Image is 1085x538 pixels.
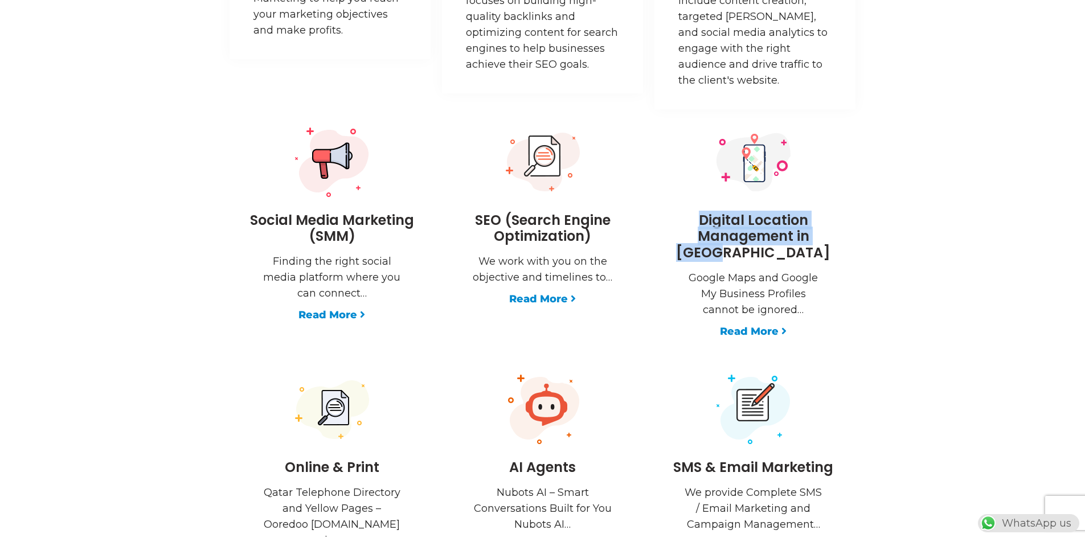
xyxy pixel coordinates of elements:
a: Read More [720,323,787,339]
h3: Digital Location Management in [GEOGRAPHIC_DATA] [662,212,845,261]
h3: AI Agents [452,459,634,476]
p: Google Maps and Google My Business Profiles cannot be ignored… [682,270,825,318]
p: We provide Complete SMS / Email Marketing and Campaign Management… [682,484,825,532]
p: Nubots AI – Smart Conversations Built for You Nubots AI… [472,484,614,532]
a: Read More [298,307,365,323]
h3: SEO (Search Engine Optimization) [452,212,634,245]
h3: SMS & Email Marketing [662,459,845,476]
h3: Social Media Marketing (SMM) [241,212,423,245]
p: We work with you on the objective and timelines to… [472,253,614,285]
img: WhatsApp [979,514,997,532]
a: Read More [509,291,576,307]
p: Finding the right social media platform where you can connect… [261,253,403,301]
a: WhatsAppWhatsApp us [978,517,1079,529]
div: WhatsApp us [978,514,1079,532]
h3: Online & Print [241,459,423,476]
